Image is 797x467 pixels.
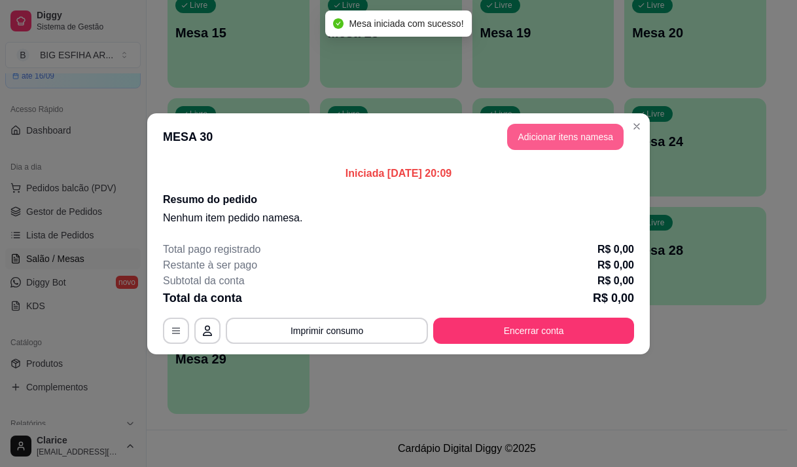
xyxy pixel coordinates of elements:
[626,116,647,137] button: Close
[597,273,634,289] p: R$ 0,00
[163,257,257,273] p: Restante à ser pago
[163,166,634,181] p: Iniciada [DATE] 20:09
[163,242,260,257] p: Total pago registrado
[147,113,650,160] header: MESA 30
[433,318,634,344] button: Encerrar conta
[163,273,245,289] p: Subtotal da conta
[507,124,624,150] button: Adicionar itens namesa
[349,18,463,29] span: Mesa iniciada com sucesso!
[163,210,634,226] p: Nenhum item pedido na mesa .
[163,289,242,307] p: Total da conta
[597,242,634,257] p: R$ 0,00
[597,257,634,273] p: R$ 0,00
[163,192,634,208] h2: Resumo do pedido
[593,289,634,307] p: R$ 0,00
[333,18,344,29] span: check-circle
[226,318,428,344] button: Imprimir consumo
